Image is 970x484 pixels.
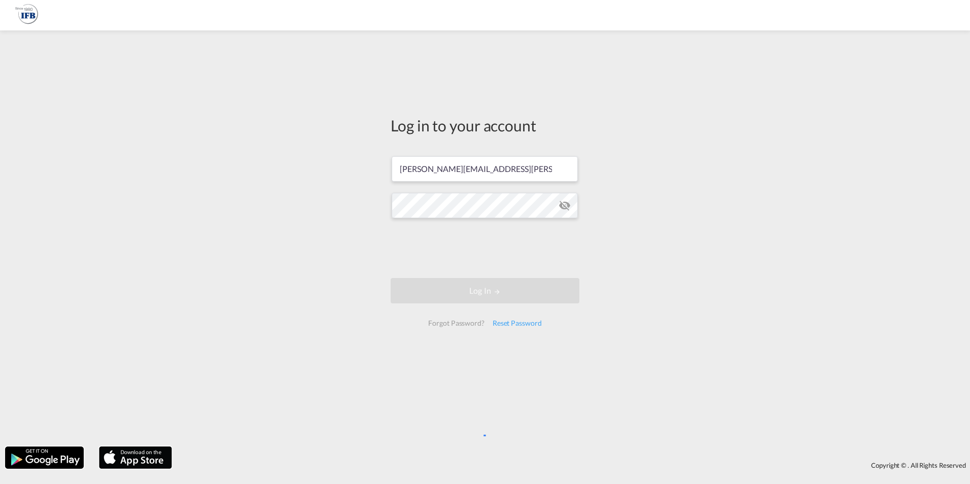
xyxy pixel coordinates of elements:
div: Copyright © . All Rights Reserved [177,457,970,474]
img: google.png [4,445,85,470]
input: Enter email/phone number [392,156,578,182]
iframe: reCAPTCHA [408,228,562,268]
div: Forgot Password? [424,314,488,332]
img: apple.png [98,445,173,470]
div: Reset Password [489,314,546,332]
img: 1f261f00256b11eeaf3d89493e6660f9.png [15,4,38,27]
md-icon: icon-eye-off [559,199,571,212]
button: LOGIN [391,278,579,303]
div: Log in to your account [391,115,579,136]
